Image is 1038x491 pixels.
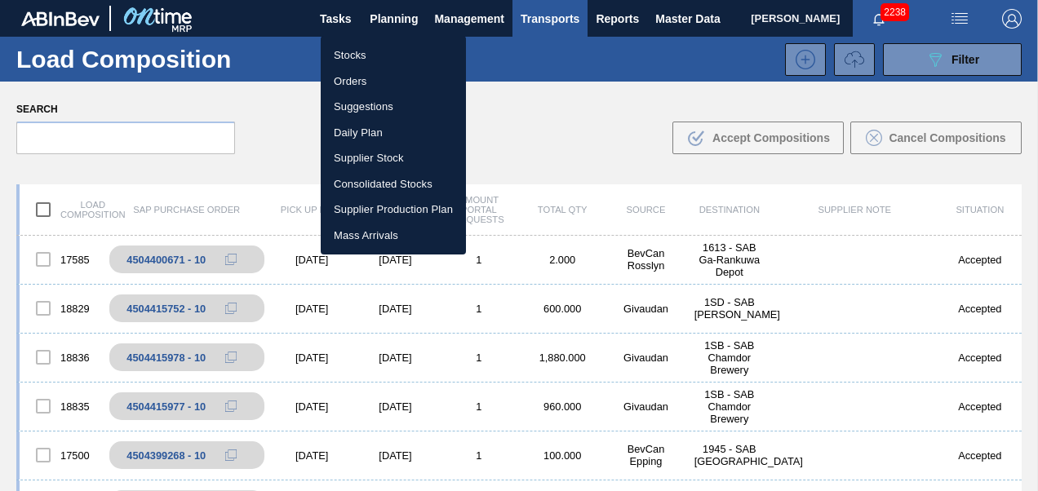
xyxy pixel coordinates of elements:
[321,120,466,146] a: Daily Plan
[321,69,466,95] a: Orders
[321,171,466,197] a: Consolidated Stocks
[321,94,466,120] a: Suggestions
[321,223,466,249] a: Mass Arrivals
[321,197,466,223] a: Supplier Production Plan
[321,42,466,69] a: Stocks
[321,145,466,171] a: Supplier Stock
